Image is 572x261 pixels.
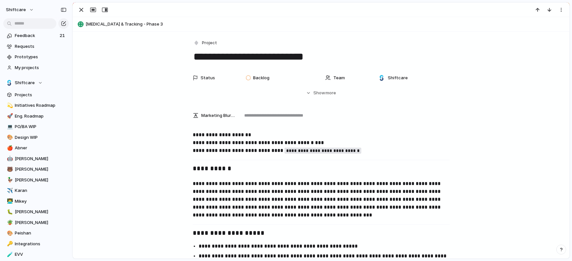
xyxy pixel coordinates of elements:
[7,112,11,120] div: 🚀
[388,75,408,81] span: Shiftcare
[15,43,67,50] span: Requests
[15,251,67,258] span: EVV
[7,144,11,152] div: 🍎
[325,90,336,96] span: more
[3,239,69,249] a: 🔑Integrations
[15,209,67,215] span: [PERSON_NAME]
[6,219,12,226] button: 🪴
[3,133,69,142] a: 🎨Design WIP
[3,196,69,206] a: 👨‍💻Mikey
[15,198,67,205] span: Mikey
[3,31,69,41] a: Feedback21
[60,32,66,39] span: 21
[7,219,11,226] div: 🪴
[192,38,219,48] button: Project
[6,145,12,151] button: 🍎
[15,65,67,71] span: My projects
[15,113,67,120] span: Eng. Roadmap
[7,251,11,258] div: 🧪
[15,32,58,39] span: Feedback
[6,251,12,258] button: 🧪
[15,156,67,162] span: [PERSON_NAME]
[6,156,12,162] button: 🤖
[3,78,69,88] button: Shiftcare
[3,218,69,228] a: 🪴[PERSON_NAME]
[6,230,12,236] button: 🎨
[7,187,11,195] div: ✈️
[15,92,67,98] span: Projects
[3,143,69,153] a: 🍎Abner
[3,228,69,238] a: 🎨Peishan
[15,80,35,86] span: Shiftcare
[6,198,12,205] button: 👨‍💻
[333,75,345,81] span: Team
[6,209,12,215] button: 🐛
[3,111,69,121] a: 🚀Eng. Roadmap
[7,197,11,205] div: 👨‍💻
[6,113,12,120] button: 🚀
[313,90,325,96] span: Show
[7,102,11,109] div: 💫
[7,134,11,141] div: 🎨
[201,112,235,119] span: Marketing Blurb (15-20 Words)
[15,230,67,236] span: Peishan
[7,166,11,173] div: 🐻
[7,176,11,184] div: 🦆
[3,52,69,62] a: Prototypes
[3,186,69,196] a: ✈️Karan
[3,122,69,132] a: 💻PO/BA WIP
[6,177,12,183] button: 🦆
[3,154,69,164] a: 🤖[PERSON_NAME]
[15,102,67,109] span: Initiatives Roadmap
[3,90,69,100] a: Projects
[7,123,11,131] div: 💻
[253,75,269,81] span: Backlog
[15,166,67,173] span: [PERSON_NAME]
[3,63,69,73] a: My projects
[6,123,12,130] button: 💻
[76,19,566,29] button: [MEDICAL_DATA] & Tracking - Phase 3
[7,240,11,248] div: 🔑
[6,187,12,194] button: ✈️
[15,241,67,247] span: Integrations
[3,101,69,110] a: 💫Initiatives Roadmap
[193,87,450,99] button: Showmore
[15,177,67,183] span: [PERSON_NAME]
[3,42,69,51] a: Requests
[15,145,67,151] span: Abner
[3,250,69,259] a: 🧪EVV
[3,175,69,185] a: 🦆[PERSON_NAME]
[6,241,12,247] button: 🔑
[6,134,12,141] button: 🎨
[3,207,69,217] a: 🐛[PERSON_NAME]
[7,208,11,216] div: 🐛
[15,134,67,141] span: Design WIP
[15,187,67,194] span: Karan
[15,54,67,60] span: Prototypes
[15,219,67,226] span: [PERSON_NAME]
[3,5,37,15] button: shiftcare
[15,123,67,130] span: PO/BA WIP
[201,75,215,81] span: Status
[7,155,11,162] div: 🤖
[202,40,217,46] span: Project
[6,7,26,13] span: shiftcare
[6,102,12,109] button: 💫
[7,230,11,237] div: 🎨
[86,21,566,28] span: [MEDICAL_DATA] & Tracking - Phase 3
[3,164,69,174] a: 🐻[PERSON_NAME]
